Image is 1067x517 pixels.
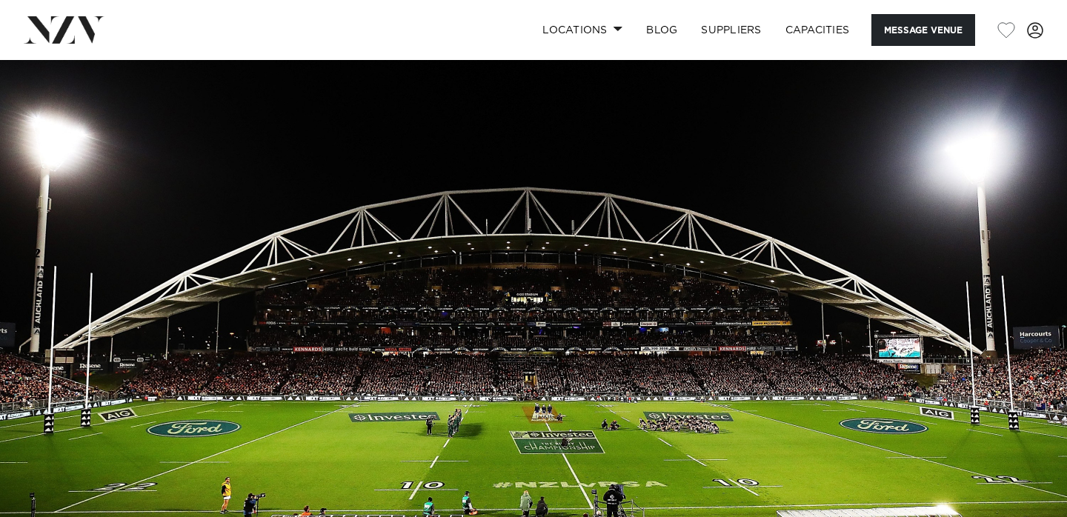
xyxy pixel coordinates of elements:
[689,14,773,46] a: SUPPLIERS
[531,14,634,46] a: Locations
[871,14,975,46] button: Message Venue
[634,14,689,46] a: BLOG
[24,16,104,43] img: nzv-logo.png
[774,14,862,46] a: Capacities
